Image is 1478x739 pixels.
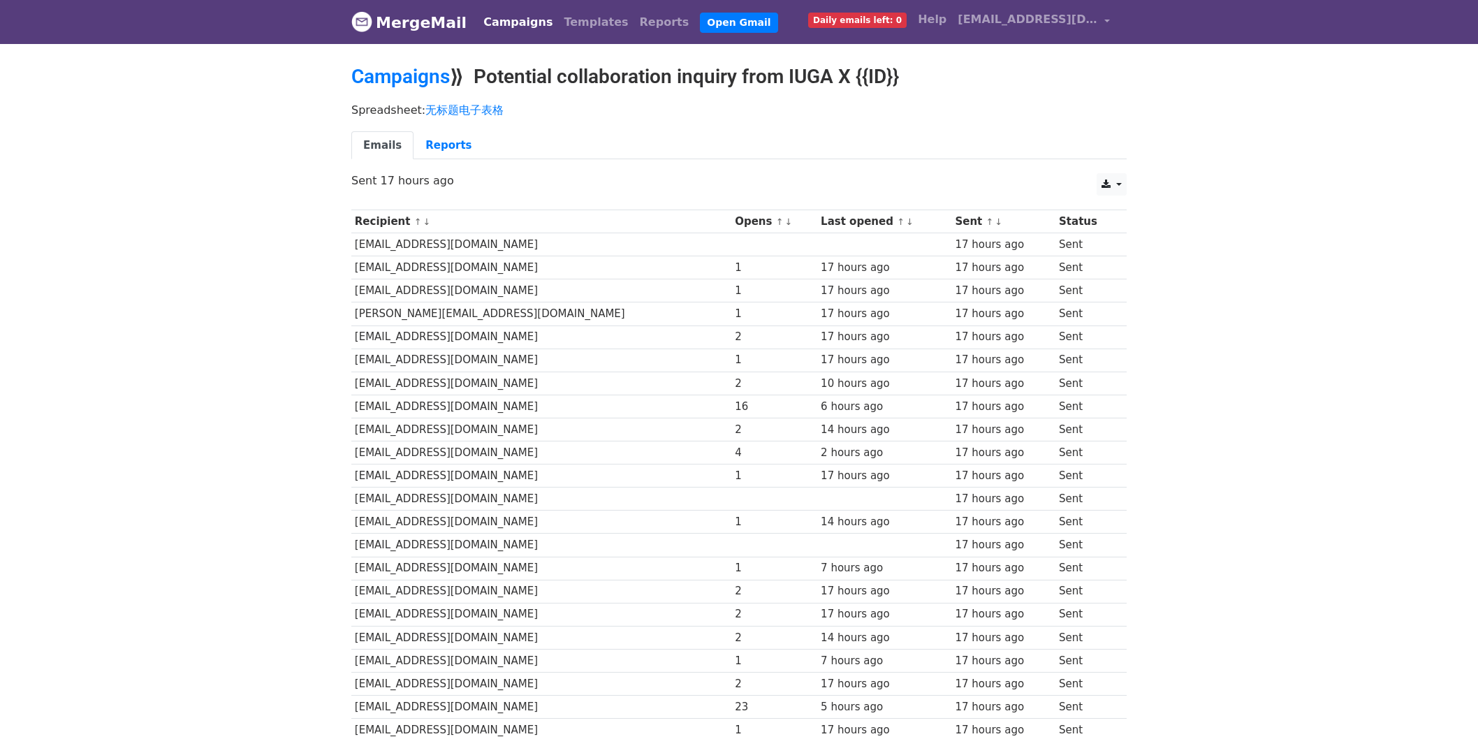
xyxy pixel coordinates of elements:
[821,630,949,646] div: 14 hours ago
[423,217,430,227] a: ↓
[425,103,504,117] a: 无标题电子表格
[351,173,1127,188] p: Sent 17 hours ago
[821,468,949,484] div: 17 hours ago
[735,606,814,622] div: 2
[351,649,731,672] td: [EMAIL_ADDRESS][DOMAIN_NAME]
[776,217,784,227] a: ↑
[821,399,949,415] div: 6 hours ago
[808,13,907,28] span: Daily emails left: 0
[955,537,1052,553] div: 17 hours ago
[351,349,731,372] td: [EMAIL_ADDRESS][DOMAIN_NAME]
[955,422,1052,438] div: 17 hours ago
[351,11,372,32] img: MergeMail logo
[351,557,731,580] td: [EMAIL_ADDRESS][DOMAIN_NAME]
[735,514,814,530] div: 1
[735,399,814,415] div: 16
[1055,441,1118,464] td: Sent
[821,260,949,276] div: 17 hours ago
[1055,302,1118,325] td: Sent
[955,491,1052,507] div: 17 hours ago
[1055,279,1118,302] td: Sent
[1055,649,1118,672] td: Sent
[784,217,792,227] a: ↓
[955,560,1052,576] div: 17 hours ago
[821,560,949,576] div: 7 hours ago
[955,468,1052,484] div: 17 hours ago
[1055,511,1118,534] td: Sent
[955,514,1052,530] div: 17 hours ago
[986,217,993,227] a: ↑
[351,103,1127,117] p: Spreadsheet:
[351,210,731,233] th: Recipient
[735,422,814,438] div: 2
[731,210,817,233] th: Opens
[1055,464,1118,488] td: Sent
[351,279,731,302] td: [EMAIL_ADDRESS][DOMAIN_NAME]
[735,260,814,276] div: 1
[351,418,731,441] td: [EMAIL_ADDRESS][DOMAIN_NAME]
[351,256,731,279] td: [EMAIL_ADDRESS][DOMAIN_NAME]
[1055,233,1118,256] td: Sent
[821,306,949,322] div: 17 hours ago
[351,65,1127,89] h2: ⟫ Potential collaboration inquiry from IUGA X {{ID}}
[821,352,949,368] div: 17 hours ago
[1055,488,1118,511] td: Sent
[351,8,467,37] a: MergeMail
[821,653,949,669] div: 7 hours ago
[955,653,1052,669] div: 17 hours ago
[995,217,1002,227] a: ↓
[634,8,695,36] a: Reports
[952,210,1056,233] th: Sent
[955,306,1052,322] div: 17 hours ago
[955,352,1052,368] div: 17 hours ago
[351,626,731,649] td: [EMAIL_ADDRESS][DOMAIN_NAME]
[1055,580,1118,603] td: Sent
[735,630,814,646] div: 2
[955,329,1052,345] div: 17 hours ago
[351,488,731,511] td: [EMAIL_ADDRESS][DOMAIN_NAME]
[821,376,949,392] div: 10 hours ago
[414,217,422,227] a: ↑
[821,583,949,599] div: 17 hours ago
[955,722,1052,738] div: 17 hours ago
[955,376,1052,392] div: 17 hours ago
[955,606,1052,622] div: 17 hours ago
[351,372,731,395] td: [EMAIL_ADDRESS][DOMAIN_NAME]
[955,399,1052,415] div: 17 hours ago
[351,302,731,325] td: [PERSON_NAME][EMAIL_ADDRESS][DOMAIN_NAME]
[821,422,949,438] div: 14 hours ago
[955,237,1052,253] div: 17 hours ago
[897,217,905,227] a: ↑
[351,395,731,418] td: [EMAIL_ADDRESS][DOMAIN_NAME]
[955,445,1052,461] div: 17 hours ago
[351,464,731,488] td: [EMAIL_ADDRESS][DOMAIN_NAME]
[821,283,949,299] div: 17 hours ago
[558,8,634,36] a: Templates
[821,676,949,692] div: 17 hours ago
[912,6,952,34] a: Help
[351,511,731,534] td: [EMAIL_ADDRESS][DOMAIN_NAME]
[821,445,949,461] div: 2 hours ago
[735,699,814,715] div: 23
[735,560,814,576] div: 1
[955,676,1052,692] div: 17 hours ago
[351,65,450,88] a: Campaigns
[1055,603,1118,626] td: Sent
[351,696,731,719] td: [EMAIL_ADDRESS][DOMAIN_NAME]
[735,306,814,322] div: 1
[735,352,814,368] div: 1
[958,11,1097,28] span: [EMAIL_ADDRESS][DOMAIN_NAME]
[955,283,1052,299] div: 17 hours ago
[735,468,814,484] div: 1
[821,722,949,738] div: 17 hours ago
[1055,418,1118,441] td: Sent
[735,653,814,669] div: 1
[1055,325,1118,349] td: Sent
[351,441,731,464] td: [EMAIL_ADDRESS][DOMAIN_NAME]
[817,210,951,233] th: Last opened
[1055,626,1118,649] td: Sent
[1055,696,1118,719] td: Sent
[955,699,1052,715] div: 17 hours ago
[803,6,912,34] a: Daily emails left: 0
[821,606,949,622] div: 17 hours ago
